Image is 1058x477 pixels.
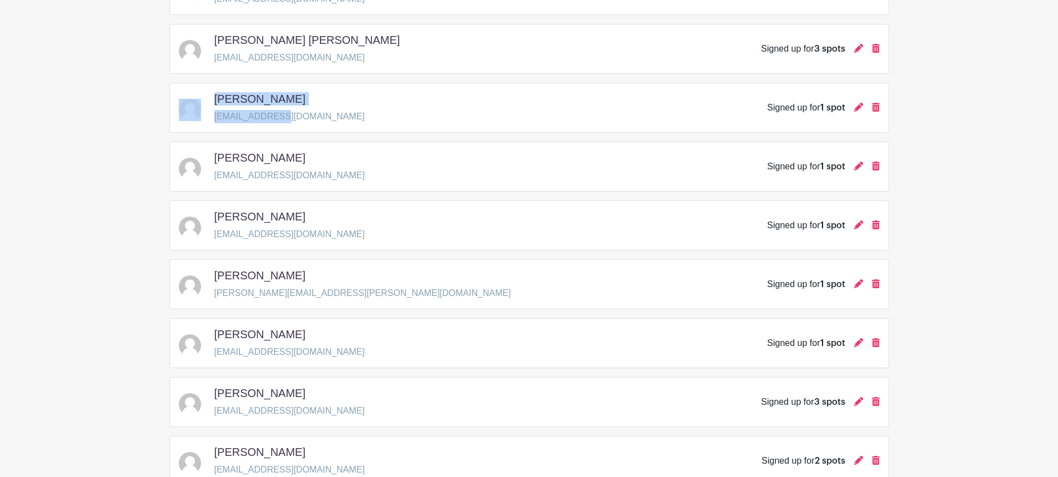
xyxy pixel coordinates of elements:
[761,395,845,409] div: Signed up for
[214,51,409,64] p: [EMAIL_ADDRESS][DOMAIN_NAME]
[214,404,365,418] p: [EMAIL_ADDRESS][DOMAIN_NAME]
[179,217,201,239] img: default-ce2991bfa6775e67f084385cd625a349d9dcbb7a52a09fb2fda1e96e2d18dcdb.png
[820,339,845,348] span: 1 spot
[820,162,845,171] span: 1 spot
[214,269,305,282] h5: [PERSON_NAME]
[761,42,845,56] div: Signed up for
[214,151,305,164] h5: [PERSON_NAME]
[767,278,845,291] div: Signed up for
[814,44,845,53] span: 3 spots
[179,452,201,474] img: default-ce2991bfa6775e67f084385cd625a349d9dcbb7a52a09fb2fda1e96e2d18dcdb.png
[179,393,201,415] img: default-ce2991bfa6775e67f084385cd625a349d9dcbb7a52a09fb2fda1e96e2d18dcdb.png
[214,228,365,241] p: [EMAIL_ADDRESS][DOMAIN_NAME]
[767,101,845,114] div: Signed up for
[214,287,511,300] p: [PERSON_NAME][EMAIL_ADDRESS][PERSON_NAME][DOMAIN_NAME]
[767,337,845,350] div: Signed up for
[179,40,201,62] img: default-ce2991bfa6775e67f084385cd625a349d9dcbb7a52a09fb2fda1e96e2d18dcdb.png
[214,345,365,359] p: [EMAIL_ADDRESS][DOMAIN_NAME]
[820,221,845,230] span: 1 spot
[820,280,845,289] span: 1 spot
[214,33,400,47] h5: [PERSON_NAME] [PERSON_NAME]
[214,169,365,182] p: [EMAIL_ADDRESS][DOMAIN_NAME]
[767,219,845,232] div: Signed up for
[179,99,201,121] img: default-ce2991bfa6775e67f084385cd625a349d9dcbb7a52a09fb2fda1e96e2d18dcdb.png
[214,210,305,223] h5: [PERSON_NAME]
[214,463,365,476] p: [EMAIL_ADDRESS][DOMAIN_NAME]
[214,110,365,123] p: [EMAIL_ADDRESS][DOMAIN_NAME]
[214,386,305,400] h5: [PERSON_NAME]
[761,454,845,468] div: Signed up for
[814,398,845,406] span: 3 spots
[214,328,305,341] h5: [PERSON_NAME]
[214,445,305,459] h5: [PERSON_NAME]
[767,160,845,173] div: Signed up for
[214,92,305,106] h5: [PERSON_NAME]
[820,103,845,112] span: 1 spot
[815,456,845,465] span: 2 spots
[179,334,201,357] img: default-ce2991bfa6775e67f084385cd625a349d9dcbb7a52a09fb2fda1e96e2d18dcdb.png
[179,158,201,180] img: default-ce2991bfa6775e67f084385cd625a349d9dcbb7a52a09fb2fda1e96e2d18dcdb.png
[179,275,201,298] img: default-ce2991bfa6775e67f084385cd625a349d9dcbb7a52a09fb2fda1e96e2d18dcdb.png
